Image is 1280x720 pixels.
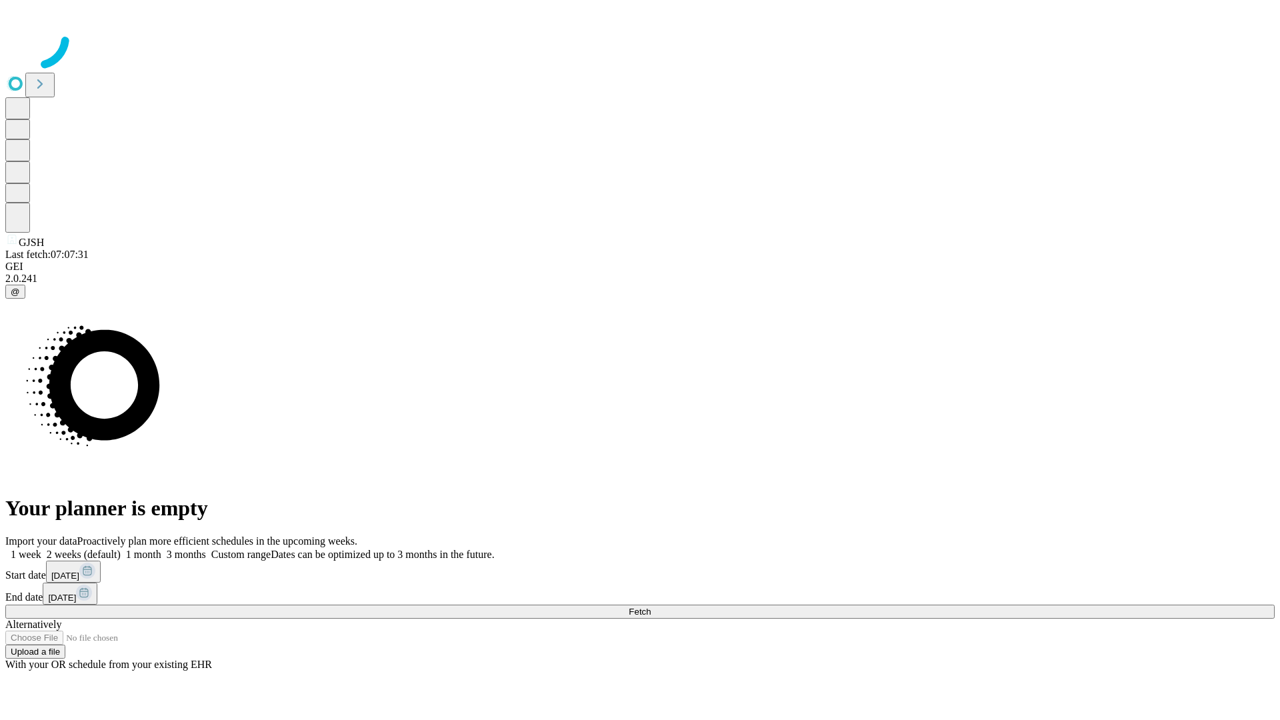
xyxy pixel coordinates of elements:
[51,571,79,581] span: [DATE]
[43,583,97,605] button: [DATE]
[5,583,1275,605] div: End date
[47,549,121,560] span: 2 weeks (default)
[5,659,212,670] span: With your OR schedule from your existing EHR
[46,561,101,583] button: [DATE]
[11,287,20,297] span: @
[5,285,25,299] button: @
[77,535,357,547] span: Proactively plan more efficient schedules in the upcoming weeks.
[5,645,65,659] button: Upload a file
[5,249,89,260] span: Last fetch: 07:07:31
[5,261,1275,273] div: GEI
[271,549,494,560] span: Dates can be optimized up to 3 months in the future.
[5,273,1275,285] div: 2.0.241
[5,535,77,547] span: Import your data
[126,549,161,560] span: 1 month
[5,619,61,630] span: Alternatively
[211,549,271,560] span: Custom range
[48,593,76,603] span: [DATE]
[5,561,1275,583] div: Start date
[167,549,206,560] span: 3 months
[5,496,1275,521] h1: Your planner is empty
[19,237,44,248] span: GJSH
[5,605,1275,619] button: Fetch
[11,549,41,560] span: 1 week
[629,607,651,617] span: Fetch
